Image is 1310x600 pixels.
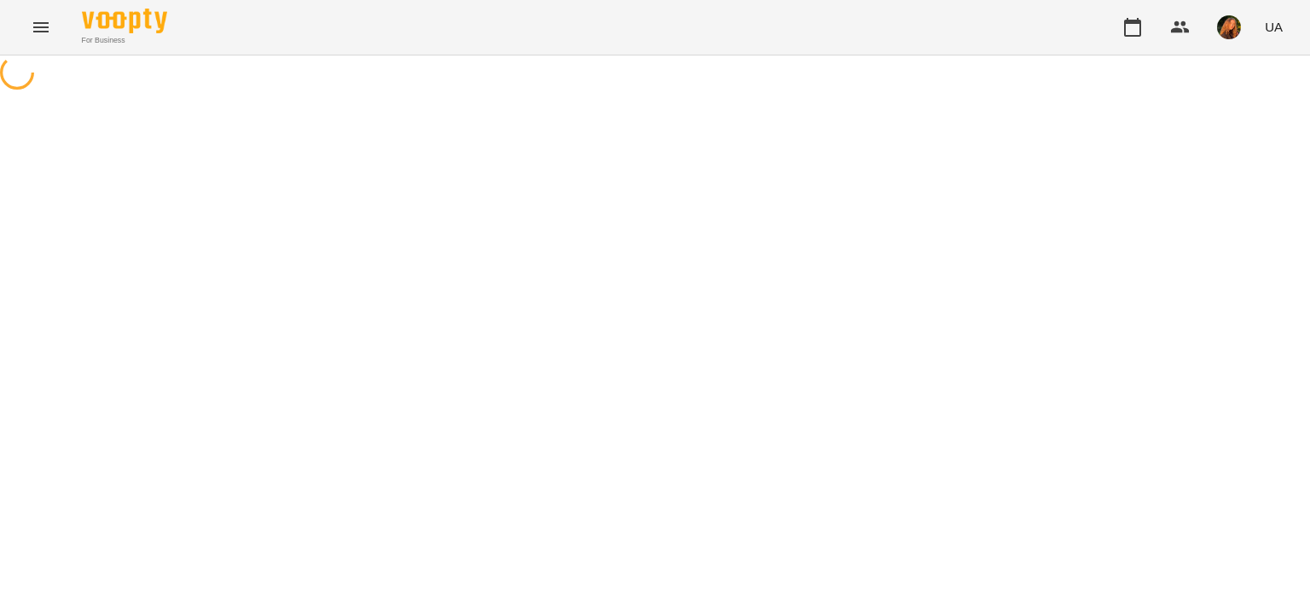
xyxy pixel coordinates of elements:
span: For Business [82,35,167,46]
button: Menu [20,7,61,48]
img: a7253ec6d19813cf74d78221198b3021.jpeg [1217,15,1241,39]
span: UA [1265,18,1283,36]
img: Voopty Logo [82,9,167,33]
button: UA [1258,11,1290,43]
